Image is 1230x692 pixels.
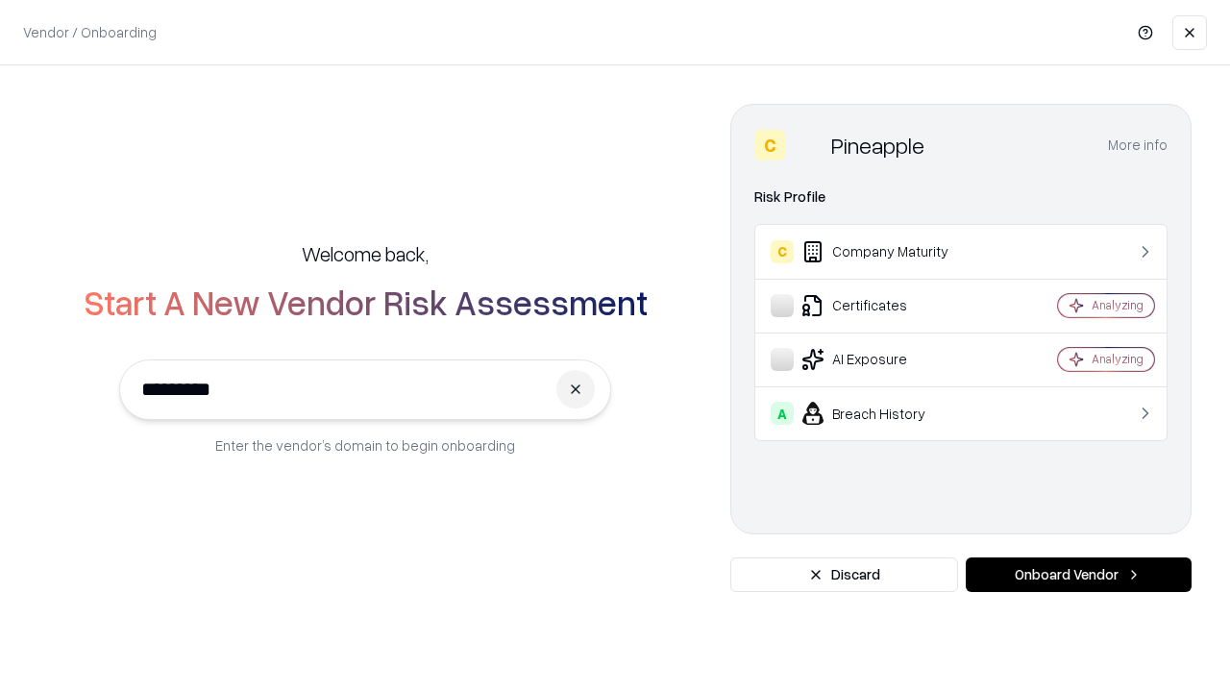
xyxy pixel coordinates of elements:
button: More info [1108,128,1168,162]
div: Breach History [771,402,1000,425]
button: Onboard Vendor [966,557,1192,592]
div: Pineapple [831,130,924,161]
h5: Welcome back, [302,240,429,267]
div: Risk Profile [754,185,1168,209]
div: Analyzing [1092,351,1144,367]
div: Company Maturity [771,240,1000,263]
div: Analyzing [1092,297,1144,313]
div: Certificates [771,294,1000,317]
div: C [771,240,794,263]
img: Pineapple [793,130,824,161]
div: C [754,130,785,161]
p: Vendor / Onboarding [23,22,157,42]
p: Enter the vendor’s domain to begin onboarding [215,435,515,456]
div: A [771,402,794,425]
div: AI Exposure [771,348,1000,371]
h2: Start A New Vendor Risk Assessment [84,283,648,321]
button: Discard [730,557,958,592]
